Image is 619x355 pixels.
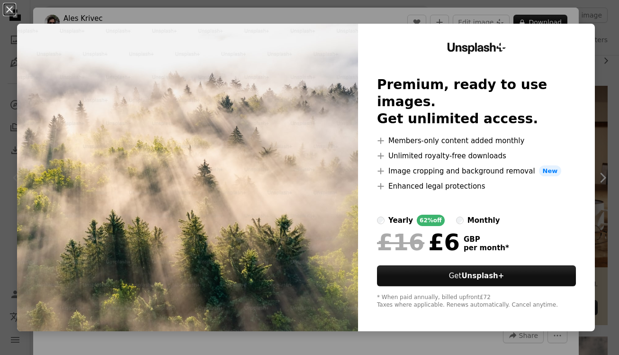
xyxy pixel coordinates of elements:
[377,265,576,286] button: GetUnsplash+
[461,272,504,280] strong: Unsplash+
[377,181,576,192] li: Enhanced legal protections
[377,217,385,224] input: yearly62%off
[377,230,460,255] div: £6
[464,244,509,252] span: per month *
[467,215,500,226] div: monthly
[456,217,464,224] input: monthly
[388,215,413,226] div: yearly
[377,165,576,177] li: Image cropping and background removal
[377,76,576,127] h2: Premium, ready to use images. Get unlimited access.
[377,230,424,255] span: £16
[377,150,576,162] li: Unlimited royalty-free downloads
[464,235,509,244] span: GBP
[377,294,576,309] div: * When paid annually, billed upfront £72 Taxes where applicable. Renews automatically. Cancel any...
[417,215,445,226] div: 62% off
[539,165,562,177] span: New
[377,135,576,146] li: Members-only content added monthly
